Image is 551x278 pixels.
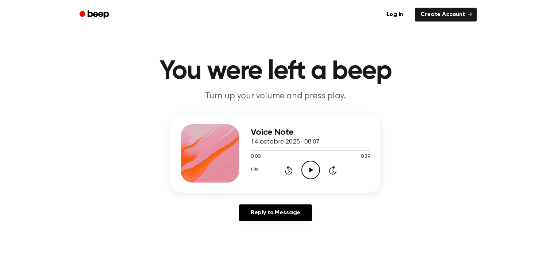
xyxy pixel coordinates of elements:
[251,139,320,145] span: 14 octobre 2025 · 08:07
[89,58,462,85] h1: You were left a beep
[251,128,370,137] h3: Voice Note
[136,90,415,102] p: Turn up your volume and press play.
[251,153,260,161] span: 0:00
[379,6,410,23] a: Log in
[251,163,258,176] button: 1.0x
[239,204,312,221] a: Reply to Message
[415,8,477,21] a: Create Account
[361,153,370,161] span: 0:39
[74,8,116,22] a: Beep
